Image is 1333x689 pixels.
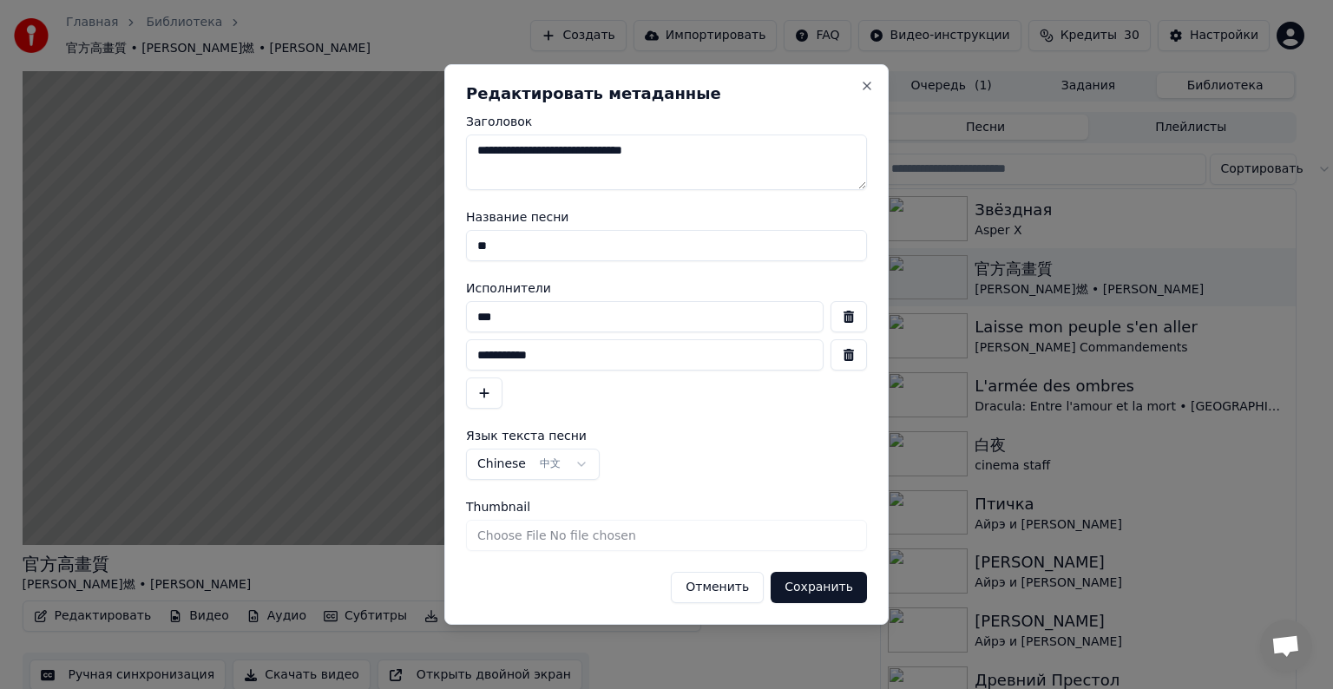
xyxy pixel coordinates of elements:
[466,430,587,442] span: Язык текста песни
[466,211,867,223] label: Название песни
[466,115,867,128] label: Заголовок
[771,572,867,603] button: Сохранить
[466,282,867,294] label: Исполнители
[466,501,530,513] span: Thumbnail
[671,572,764,603] button: Отменить
[466,86,867,102] h2: Редактировать метаданные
